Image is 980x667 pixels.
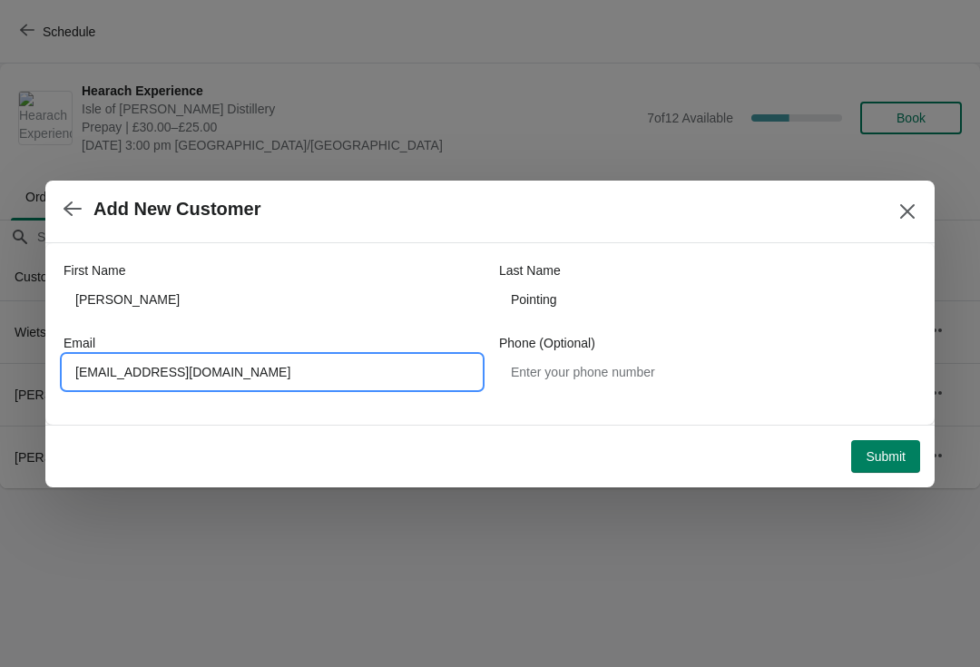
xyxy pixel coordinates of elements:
[64,334,95,352] label: Email
[93,199,260,220] h2: Add New Customer
[499,334,595,352] label: Phone (Optional)
[64,261,125,280] label: First Name
[64,283,481,316] input: John
[499,283,916,316] input: Smith
[866,449,906,464] span: Submit
[499,261,561,280] label: Last Name
[64,356,481,388] input: Enter your email
[851,440,920,473] button: Submit
[891,195,924,228] button: Close
[499,356,916,388] input: Enter your phone number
